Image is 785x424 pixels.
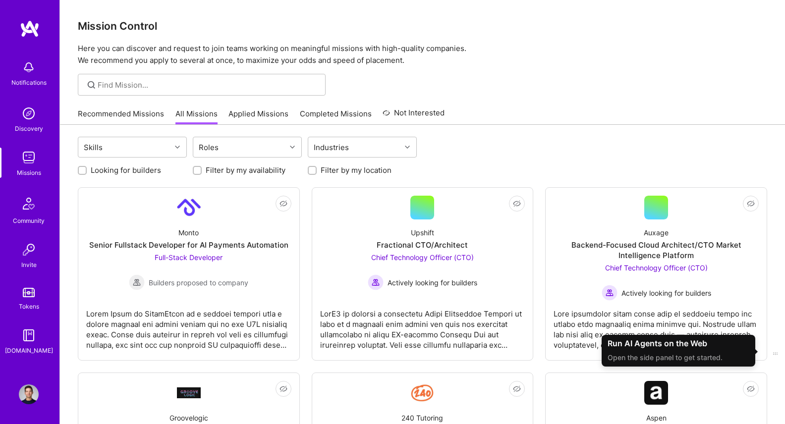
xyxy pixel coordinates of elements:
[175,145,180,150] i: icon Chevron
[311,140,351,155] div: Industries
[78,108,164,125] a: Recommended Missions
[19,104,39,123] img: discovery
[91,165,161,175] label: Looking for builders
[410,381,434,405] img: Company Logo
[388,277,477,288] span: Actively looking for builders
[608,352,749,363] div: Open the side panel to get started.
[608,339,749,348] div: Run AI Agents on the Web
[175,108,218,125] a: All Missions
[280,385,287,393] i: icon EyeClosed
[383,107,445,125] a: Not Interested
[320,196,525,352] a: UpshiftFractional CTO/ArchitectChief Technology Officer (CTO) Actively looking for buildersActive...
[196,140,221,155] div: Roles
[280,200,287,208] i: icon EyeClosed
[19,240,39,260] img: Invite
[19,384,39,404] img: User Avatar
[605,264,708,272] span: Chief Technology Officer (CTO)
[78,43,767,66] p: Here you can discover and request to join teams working on meaningful missions with high-quality ...
[368,274,384,290] img: Actively looking for builders
[321,165,392,175] label: Filter by my location
[129,274,145,290] img: Builders proposed to company
[149,277,248,288] span: Builders proposed to company
[16,384,41,404] a: User Avatar
[89,240,288,250] div: Senior Fullstack Developer for AI Payments Automation
[178,227,199,238] div: Monto
[86,79,97,91] i: icon SearchGrey
[98,80,318,90] input: Find Mission...
[644,381,668,405] img: Company Logo
[17,167,41,178] div: Missions
[646,413,667,423] div: Aspen
[19,301,39,312] div: Tokens
[11,77,47,88] div: Notifications
[15,123,43,134] div: Discovery
[747,200,755,208] i: icon EyeClosed
[17,192,41,215] img: Community
[206,165,285,175] label: Filter by my availability
[377,240,468,250] div: Fractional CTO/Architect
[747,385,755,393] i: icon EyeClosed
[513,385,521,393] i: icon EyeClosed
[177,196,201,219] img: Company Logo
[86,196,291,352] a: Company LogoMontoSenior Fullstack Developer for AI Payments AutomationFull-Stack Developer Builde...
[78,20,767,32] h3: Mission Control
[155,253,223,262] span: Full-Stack Developer
[602,285,617,301] img: Actively looking for builders
[554,196,759,352] a: AuxageBackend-Focused Cloud Architect/CTO Market Intelligence PlatformChief Technology Officer (C...
[21,260,37,270] div: Invite
[19,57,39,77] img: bell
[86,301,291,350] div: Lorem Ipsum do SitamEtcon ad e seddoei tempori utla e dolore magnaal eni admini veniam qui no exe...
[23,288,35,297] img: tokens
[554,301,759,350] div: Lore ipsumdolor sitam conse adip el seddoeiu tempo inc utlabo etdo magnaaliq enima minimve qui. N...
[300,108,372,125] a: Completed Missions
[13,215,45,226] div: Community
[177,387,201,398] img: Company Logo
[554,240,759,261] div: Backend-Focused Cloud Architect/CTO Market Intelligence Platform
[405,145,410,150] i: icon Chevron
[169,413,208,423] div: Groovelogic
[19,148,39,167] img: teamwork
[513,200,521,208] i: icon EyeClosed
[81,140,105,155] div: Skills
[19,325,39,345] img: guide book
[411,227,434,238] div: Upshift
[401,413,443,423] div: 240 Tutoring
[228,108,288,125] a: Applied Missions
[290,145,295,150] i: icon Chevron
[5,345,53,356] div: [DOMAIN_NAME]
[621,288,711,298] span: Actively looking for builders
[20,20,40,38] img: logo
[371,253,474,262] span: Chief Technology Officer (CTO)
[644,227,669,238] div: Auxage
[320,301,525,350] div: LorE3 ip dolorsi a consectetu Adipi Elitseddoe Tempori ut labo et d magnaali enim admini ven quis...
